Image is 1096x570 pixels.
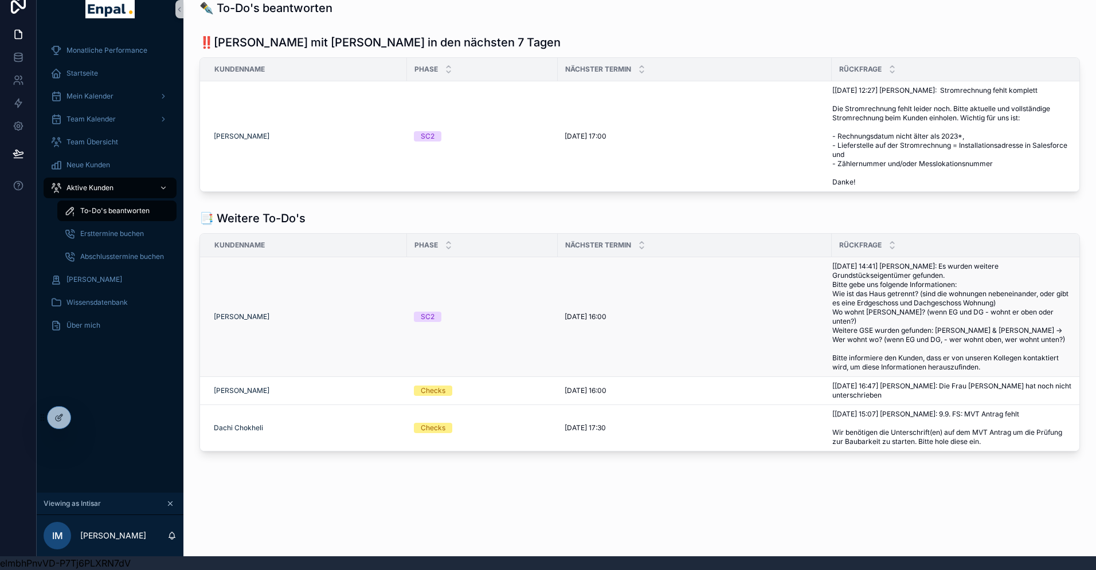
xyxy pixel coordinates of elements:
span: Phase [414,65,438,74]
p: [PERSON_NAME] [80,530,146,541]
a: [[DATE] 12:27] [PERSON_NAME]: Stromrechnung fehlt komplett Die Stromrechnung fehlt leider noch. B... [832,86,1074,187]
a: [PERSON_NAME] [214,132,400,141]
span: Team Übersicht [66,137,118,147]
span: Kundenname [214,241,265,250]
div: SC2 [421,312,435,322]
span: IM [52,529,63,543]
span: Aktive Kunden [66,183,113,192]
a: [DATE] 17:00 [565,132,825,141]
h1: ‼️[PERSON_NAME] mit [PERSON_NAME] in den nächsten 7 Tagen [199,34,561,50]
span: [DATE] 17:30 [565,423,606,433]
span: Viewing as Intisar [44,499,101,508]
span: [DATE] 16:00 [565,312,606,321]
a: SC2 [414,131,551,141]
a: [DATE] 17:30 [565,423,825,433]
a: [[DATE] 16:47] [PERSON_NAME]: Die Frau [PERSON_NAME] hat noch nicht unterschrieben [832,382,1074,400]
a: [PERSON_NAME] [44,269,177,290]
a: Team Übersicht [44,132,177,152]
a: Mein Kalender [44,86,177,107]
div: Checks [421,423,445,433]
div: scrollable content [37,32,183,351]
span: Wissensdatenbank [66,298,128,307]
a: SC2 [414,312,551,322]
a: Ersttermine buchen [57,223,177,244]
span: Kundenname [214,65,265,74]
span: Ersttermine buchen [80,229,144,238]
span: Team Kalender [66,115,116,124]
span: Neue Kunden [66,160,110,170]
a: Checks [414,423,551,433]
a: [PERSON_NAME] [214,312,269,321]
span: Nächster Termin [565,65,631,74]
a: Dachi Chokheli [214,423,263,433]
a: Team Kalender [44,109,177,129]
span: Über mich [66,321,100,330]
div: Checks [421,386,445,396]
a: Aktive Kunden [44,178,177,198]
a: Neue Kunden [44,155,177,175]
a: [PERSON_NAME] [214,312,400,321]
a: Dachi Chokheli [214,423,400,433]
a: Über mich [44,315,177,336]
a: Wissensdatenbank [44,292,177,313]
a: [PERSON_NAME] [214,386,269,395]
a: To-Do's beantworten [57,201,177,221]
a: Abschlusstermine buchen [57,246,177,267]
a: [PERSON_NAME] [214,132,269,141]
span: Nächster Termin [565,241,631,250]
h1: 📑 Weitere To-Do's [199,210,306,226]
div: SC2 [421,131,435,141]
a: [[DATE] 15:07] [PERSON_NAME]: 9.9. FS: MVT Antrag fehlt Wir benötigen die Unterschrift(en) auf de... [832,410,1074,446]
span: To-Do's beantworten [80,206,150,215]
span: [PERSON_NAME] [66,275,122,284]
a: [DATE] 16:00 [565,386,825,395]
span: Monatliche Performance [66,46,147,55]
span: Rückfrage [839,241,882,250]
span: Phase [414,241,438,250]
span: Abschlusstermine buchen [80,252,164,261]
a: [PERSON_NAME] [214,386,400,395]
span: Mein Kalender [66,92,113,101]
a: Startseite [44,63,177,84]
a: [[DATE] 14:41] [PERSON_NAME]: Es wurden weitere Grundstückseigentümer gefunden. Bitte gebe uns fo... [832,262,1074,372]
span: Rückfrage [839,65,882,74]
span: Startseite [66,69,98,78]
span: [DATE] 17:00 [565,132,606,141]
a: Checks [414,386,551,396]
a: Monatliche Performance [44,40,177,61]
a: [DATE] 16:00 [565,312,825,321]
span: [DATE] 16:00 [565,386,606,395]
